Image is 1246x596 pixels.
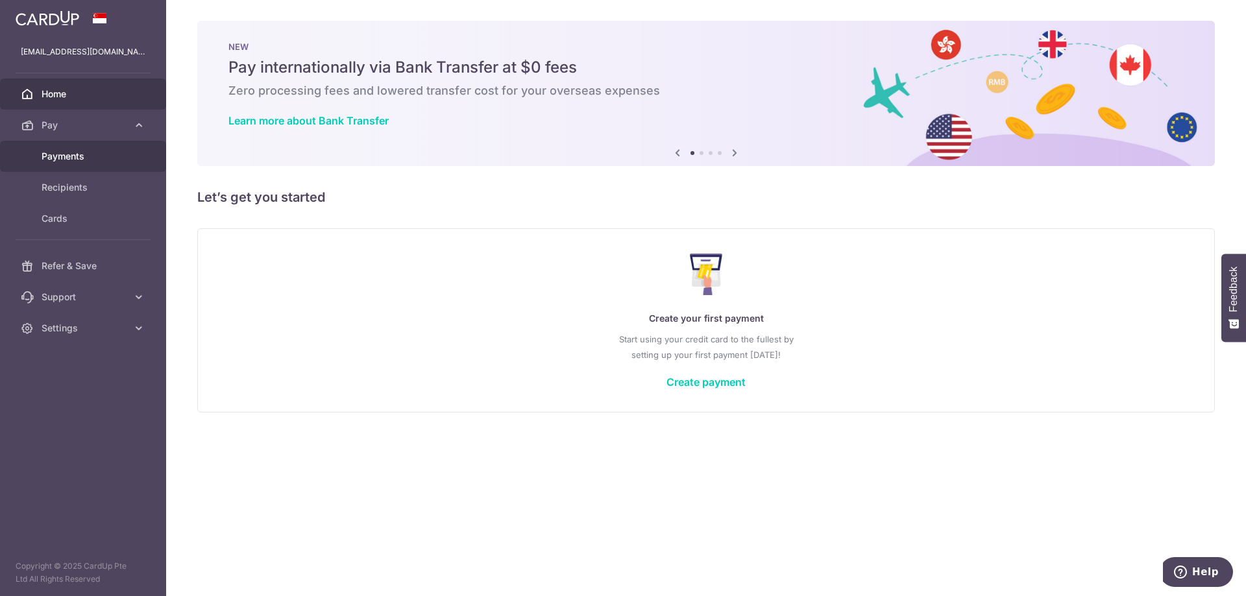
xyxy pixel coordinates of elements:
[228,57,1184,78] h5: Pay internationally via Bank Transfer at $0 fees
[228,83,1184,99] h6: Zero processing fees and lowered transfer cost for your overseas expenses
[42,291,127,304] span: Support
[42,119,127,132] span: Pay
[197,21,1215,166] img: Bank transfer banner
[1228,267,1240,312] span: Feedback
[228,114,389,127] a: Learn more about Bank Transfer
[224,311,1188,326] p: Create your first payment
[42,322,127,335] span: Settings
[1163,557,1233,590] iframe: Opens a widget where you can find more information
[666,375,746,388] a: Create payment
[21,45,145,58] p: [EMAIL_ADDRESS][DOMAIN_NAME]
[224,331,1188,363] p: Start using your credit card to the fullest by setting up your first payment [DATE]!
[42,212,127,225] span: Cards
[1221,254,1246,342] button: Feedback - Show survey
[42,259,127,272] span: Refer & Save
[42,88,127,101] span: Home
[690,254,723,295] img: Make Payment
[197,187,1215,208] h5: Let’s get you started
[16,10,79,26] img: CardUp
[42,150,127,163] span: Payments
[228,42,1184,52] p: NEW
[42,181,127,194] span: Recipients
